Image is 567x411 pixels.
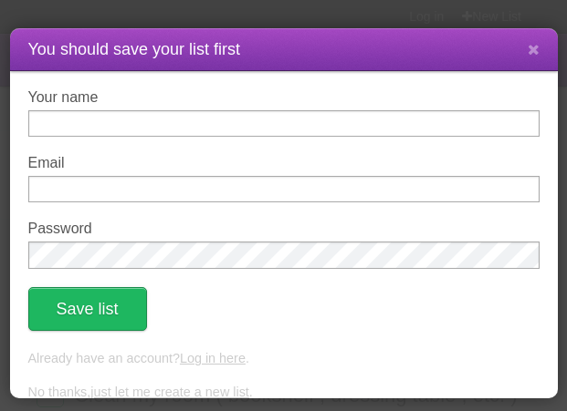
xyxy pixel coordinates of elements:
a: Log in here [180,351,246,365]
label: Password [28,221,540,237]
button: Save list [28,287,147,331]
h1: You should save your list first [28,37,540,62]
a: just let me create a new list [90,385,249,399]
p: Already have an account? . [28,349,540,369]
label: Email [28,155,540,171]
label: Your name [28,89,540,106]
p: No thanks, . [28,383,540,403]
